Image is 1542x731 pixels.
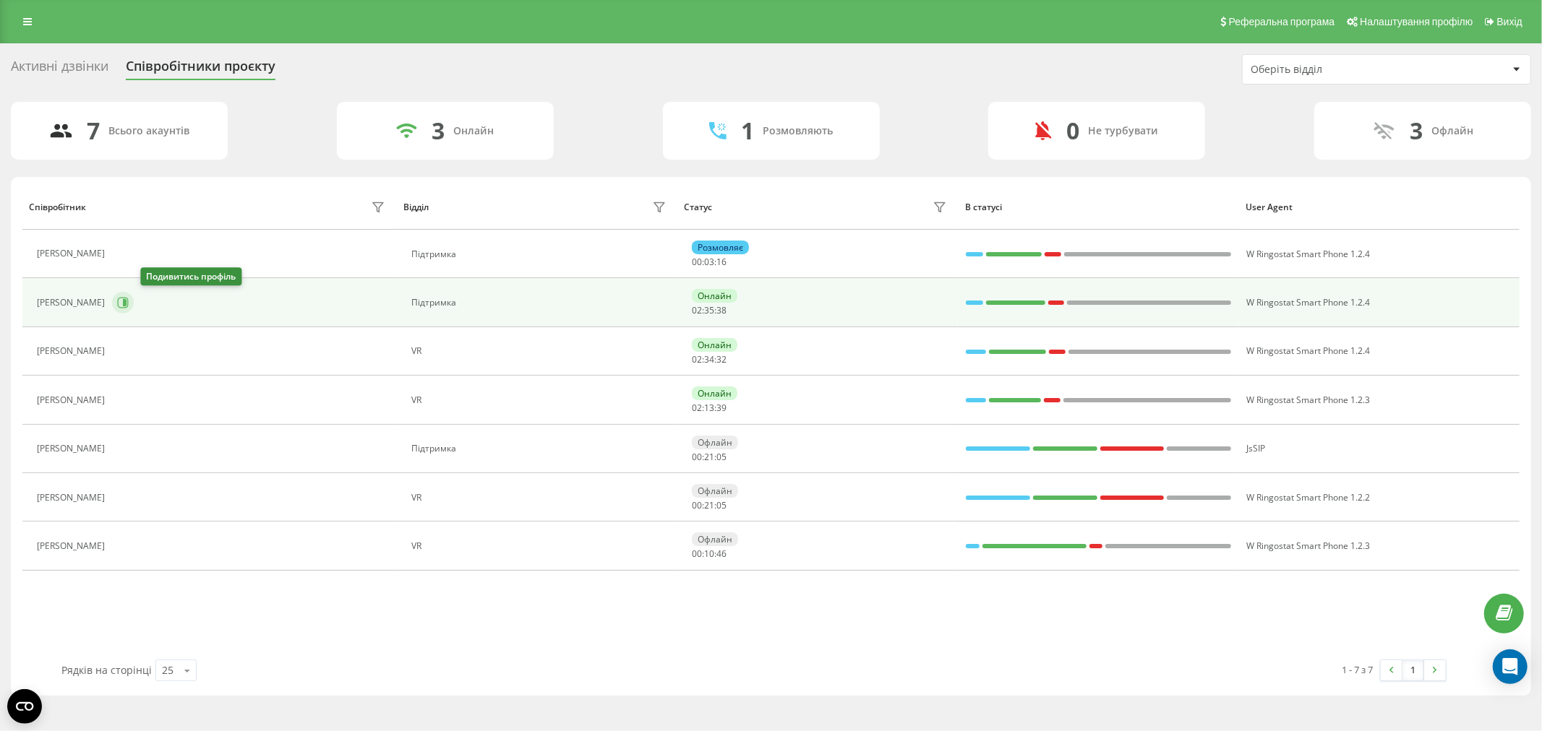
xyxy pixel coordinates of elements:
[692,353,702,365] span: 02
[411,444,669,454] div: Підтримка
[109,125,190,137] div: Всього акаунтів
[692,304,702,316] span: 02
[1247,296,1371,308] span: W Ringostat Smart Phone 1.2.4
[1229,16,1335,27] span: Реферальна програма
[704,402,714,414] span: 13
[1497,16,1522,27] span: Вихід
[692,257,727,267] div: : :
[716,402,727,414] span: 39
[716,256,727,268] span: 16
[11,59,108,81] div: Активні дзвінки
[1247,248,1371,260] span: W Ringostat Smart Phone 1.2.4
[716,353,727,365] span: 32
[704,304,714,316] span: 35
[1247,491,1371,503] span: W Ringostat Smart Phone 1.2.2
[692,355,727,365] div: : :
[716,451,727,463] span: 05
[704,499,714,511] span: 21
[692,241,749,254] div: Розмовляє
[763,125,833,137] div: Розмовляють
[692,532,738,546] div: Офлайн
[411,346,669,356] div: VR
[1432,125,1474,137] div: Офлайн
[716,304,727,316] span: 38
[1088,125,1158,137] div: Не турбувати
[1247,442,1266,454] span: JsSIP
[453,125,494,137] div: Онлайн
[704,451,714,463] span: 21
[1410,117,1423,144] div: 3
[704,256,714,268] span: 03
[1066,117,1079,144] div: 0
[692,306,727,316] div: : :
[37,346,108,356] div: [PERSON_NAME]
[1342,662,1374,677] div: 1 - 7 з 7
[692,484,738,498] div: Офлайн
[432,117,445,144] div: 3
[37,248,108,259] div: [PERSON_NAME]
[692,549,727,559] div: : :
[692,386,737,400] div: Онлайн
[692,501,727,511] div: : :
[1360,16,1473,27] span: Налаштування профілю
[162,663,174,678] div: 25
[1246,202,1512,212] div: User Agent
[716,499,727,511] span: 05
[61,663,152,677] span: Рядків на сторінці
[965,202,1232,212] div: В статусі
[692,452,727,462] div: : :
[684,202,712,212] div: Статус
[87,117,100,144] div: 7
[403,202,429,212] div: Відділ
[411,395,669,405] div: VR
[37,298,108,308] div: [PERSON_NAME]
[126,59,275,81] div: Співробітники проєкту
[692,338,737,352] div: Онлайн
[704,548,714,560] span: 10
[1251,64,1423,76] div: Оберіть відділ
[741,117,754,144] div: 1
[1247,394,1371,406] span: W Ringostat Smart Phone 1.2.3
[411,493,669,503] div: VR
[1247,345,1371,357] span: W Ringostat Smart Phone 1.2.4
[1402,660,1424,680] a: 1
[411,298,669,308] div: Підтримка
[140,268,241,286] div: Подивитись профіль
[692,499,702,511] span: 00
[37,395,108,405] div: [PERSON_NAME]
[37,444,108,454] div: [PERSON_NAME]
[692,436,738,449] div: Офлайн
[692,451,702,463] span: 00
[692,289,737,303] div: Онлайн
[692,548,702,560] span: 00
[692,256,702,268] span: 00
[29,202,86,212] div: Співробітник
[1247,540,1371,552] span: W Ringostat Smart Phone 1.2.3
[7,689,42,724] button: Open CMP widget
[411,541,669,551] div: VR
[1493,649,1528,684] div: Open Intercom Messenger
[692,402,702,414] span: 02
[692,403,727,413] div: : :
[704,353,714,365] span: 34
[37,493,108,503] div: [PERSON_NAME]
[716,548,727,560] span: 46
[411,249,669,259] div: Підтримка
[37,541,108,551] div: [PERSON_NAME]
